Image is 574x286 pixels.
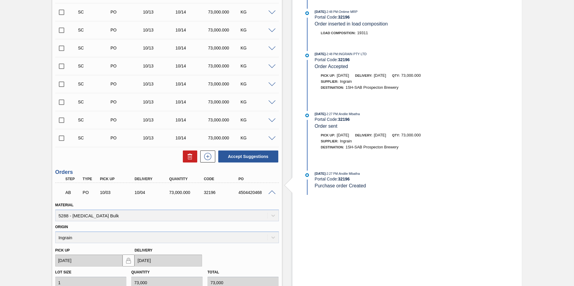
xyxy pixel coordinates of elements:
div: 73,000.000 [207,28,243,32]
div: 4504420468 [237,190,276,195]
span: - 2:27 PM [326,172,338,175]
div: Step [64,177,82,181]
div: Code [202,177,241,181]
div: 10/13/2025 [141,10,178,14]
div: Purchase order [109,28,145,32]
span: Destination: [321,145,344,149]
div: KG [239,118,275,122]
div: Suggestion Created [77,10,113,14]
div: 10/14/2025 [174,28,210,32]
div: 10/03/2025 [98,190,137,195]
label: Delivery [134,248,153,252]
span: [DATE] [315,112,325,116]
img: locked [125,257,132,264]
div: Suggestion Created [77,46,113,50]
div: 10/14/2025 [174,136,210,140]
div: Purchase order [109,118,145,122]
div: Suggestion Created [77,64,113,68]
div: Purchase order [109,82,145,86]
strong: 32196 [338,117,350,122]
div: Delete Suggestions [180,150,197,162]
div: 10/14/2025 [174,100,210,104]
img: atual [305,173,309,177]
div: 10/14/2025 [174,64,210,68]
strong: 32196 [338,57,350,62]
div: Portal Code: [315,177,457,181]
label: Total [207,270,219,274]
div: 73,000.000 [207,46,243,50]
div: Pick up [98,177,137,181]
div: 32196 [202,190,241,195]
span: Qty: [392,133,400,137]
div: KG [239,46,275,50]
input: mm/dd/yyyy [55,255,123,267]
div: Portal Code: [315,15,457,19]
label: Origin [55,225,68,229]
span: Destination: [321,86,344,89]
div: KG [239,82,275,86]
div: Suggestion Created [77,82,113,86]
img: atual [305,54,309,57]
div: Purchase order [109,100,145,104]
div: 10/13/2025 [141,46,178,50]
label: Pick up [55,248,70,252]
div: 10/13/2025 [141,100,178,104]
span: Qty: [392,74,400,77]
span: [DATE] [337,133,349,137]
div: 73,000.000 [207,118,243,122]
span: Supplier: [321,80,339,83]
span: 73,000.000 [401,73,421,78]
div: Suggestion Created [77,28,113,32]
div: Accept Suggestions [215,150,279,163]
span: : INGRAIN PTY LTD [338,52,367,56]
div: Type [81,177,99,181]
p: AB [65,190,80,195]
div: 10/13/2025 [141,28,178,32]
span: [DATE] [315,172,325,175]
span: Order Accepted [315,64,348,69]
div: 10/14/2025 [174,10,210,14]
div: Purchase order [109,64,145,68]
span: Load Composition : [321,31,356,35]
span: Order inserted in load composition [315,21,388,26]
div: KG [239,136,275,140]
input: mm/dd/yyyy [134,255,202,267]
div: Portal Code: [315,57,457,62]
strong: 32196 [338,177,350,181]
div: Suggestion Created [77,100,113,104]
img: atual [305,114,309,117]
span: Ingrain [340,79,352,84]
label: Lot size [55,270,71,274]
div: 73,000.000 [207,82,243,86]
span: Purchase order Created [315,183,366,188]
div: 10/04/2025 [133,190,172,195]
span: 19311 [357,31,368,35]
button: Accept Suggestions [218,150,278,162]
span: [DATE] [374,133,386,137]
div: KG [239,64,275,68]
div: PO [237,177,276,181]
img: atual [305,11,309,15]
div: Delivery [133,177,172,181]
button: locked [122,255,134,267]
div: 73,000.000 [207,10,243,14]
div: 73,000.000 [168,190,207,195]
span: 1SH-SAB Prospecton Brewery [346,85,398,90]
div: 10/14/2025 [174,82,210,86]
span: [DATE] [374,73,386,78]
div: 10/14/2025 [174,46,210,50]
div: Suggestion Created [77,136,113,140]
span: Delivery: [355,74,372,77]
span: - 2:48 PM [326,10,338,13]
span: [DATE] [337,73,349,78]
div: Purchase order [109,10,145,14]
span: Supplier: [321,139,339,143]
div: KG [239,100,275,104]
div: 10/13/2025 [141,136,178,140]
h3: Orders [55,169,279,175]
span: - 2:48 PM [326,52,338,56]
div: 10/14/2025 [174,118,210,122]
span: Ingrain [340,139,352,143]
div: 73,000.000 [207,100,243,104]
span: Pick up: [321,74,335,77]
